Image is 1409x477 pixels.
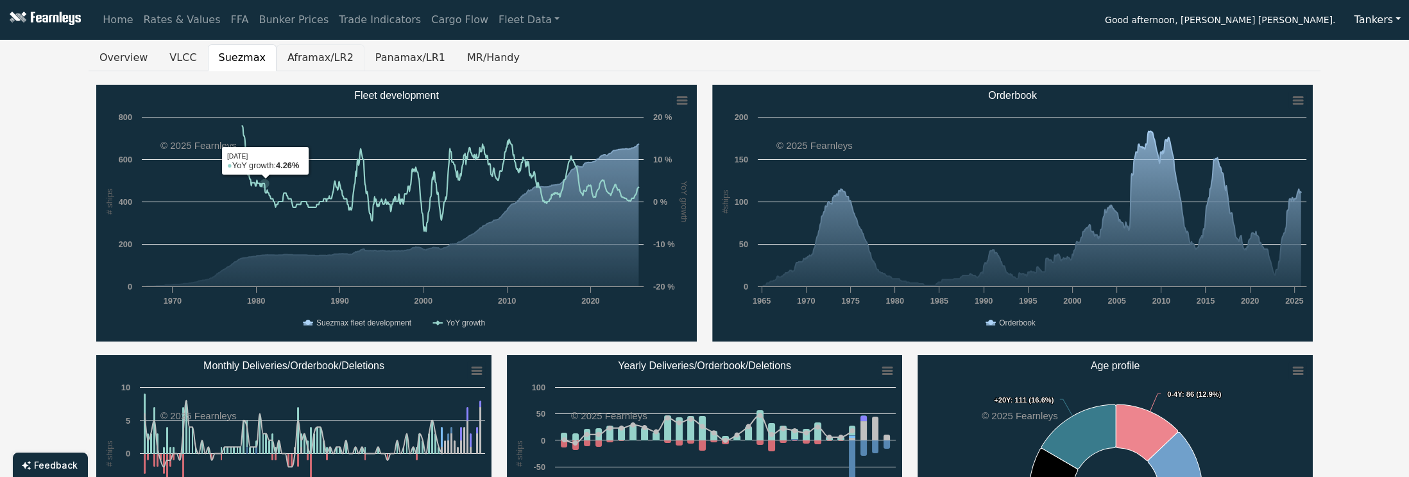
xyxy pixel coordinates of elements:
[498,296,516,306] text: 2010
[999,318,1036,327] text: Orderbook
[735,155,748,164] text: 150
[6,12,81,28] img: Fearnleys Logo
[119,239,132,249] text: 200
[581,296,599,306] text: 2020
[541,436,545,446] text: 0
[119,197,132,207] text: 400
[354,90,439,101] text: Fleet development
[1345,8,1409,32] button: Tankers
[841,296,859,306] text: 1975
[679,181,688,223] text: YoY growth
[493,7,565,33] a: Fleet Data
[456,44,531,71] button: MR/Handy
[994,396,1054,404] text: : 111 (16.6%)
[1105,10,1335,32] span: Good afternoon, [PERSON_NAME] [PERSON_NAME].
[1167,390,1222,398] text: : 86 (12.9%)
[164,296,182,306] text: 1970
[1091,360,1140,371] text: Age profile
[753,296,771,306] text: 1965
[712,85,1313,342] svg: Orderbook
[330,296,348,306] text: 1990
[253,7,334,33] a: Bunker Prices
[735,197,748,207] text: 100
[247,296,265,306] text: 1980
[653,112,672,122] text: 20 %
[1167,390,1183,398] tspan: 0-4Y
[982,410,1058,421] text: © 2025 Fearnleys
[446,318,485,327] text: YoY growth
[119,112,132,122] text: 800
[89,44,158,71] button: Overview
[618,360,791,371] text: Yearly Deliveries/Orderbook/Deletions
[721,190,730,214] text: #ships
[1107,296,1125,306] text: 2005
[160,140,237,151] text: © 2025 Fearnleys
[128,282,132,291] text: 0
[277,44,364,71] button: Aframax/LR2
[776,140,853,151] text: © 2025 Fearnleys
[160,410,237,421] text: © 2025 Fearnleys
[96,85,697,342] svg: Fleet development
[735,112,748,122] text: 200
[126,416,130,426] text: 5
[885,296,903,306] text: 1980
[105,189,114,215] text: # ships
[533,462,545,472] text: -50
[1285,296,1303,306] text: 2025
[414,296,432,306] text: 2000
[1019,296,1037,306] text: 1995
[536,409,545,419] text: 50
[158,44,207,71] button: VLCC
[139,7,226,33] a: Rates & Values
[532,383,545,392] text: 100
[653,197,668,207] text: 0 %
[208,44,277,71] button: Suezmax
[653,239,675,249] text: -10 %
[316,318,412,327] text: Suezmax fleet development
[1063,296,1081,306] text: 2000
[226,7,254,33] a: FFA
[1197,296,1215,306] text: 2015
[104,440,114,467] text: # ships
[744,282,748,291] text: 0
[994,396,1011,404] tspan: +20Y
[1152,296,1170,306] text: 2010
[653,282,675,291] text: -20 %
[426,7,493,33] a: Cargo Flow
[975,296,993,306] text: 1990
[203,360,384,371] text: Monthly Deliveries/Orderbook/Deletions
[930,296,948,306] text: 1985
[334,7,426,33] a: Trade Indicators
[364,44,456,71] button: Panamax/LR1
[515,440,524,467] text: # ships
[1241,296,1259,306] text: 2020
[988,90,1038,101] text: Orderbook
[98,7,138,33] a: Home
[121,383,130,392] text: 10
[739,239,748,249] text: 50
[119,155,132,164] text: 600
[797,296,815,306] text: 1970
[571,410,647,421] text: © 2025 Fearnleys
[126,449,130,458] text: 0
[653,155,672,164] text: 10 %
